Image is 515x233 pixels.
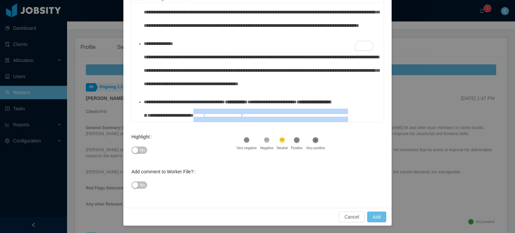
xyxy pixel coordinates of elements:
div: Very negative [236,145,257,151]
div: Negative [260,145,273,151]
div: Positive [291,145,303,151]
div: Neutral [277,145,287,151]
button: Highlight [131,147,147,154]
label: Highlight [131,134,154,139]
span: No [140,147,145,154]
label: Add comment to Worker File? [131,169,198,174]
div: Very positive [306,145,325,151]
button: Cancel [339,212,364,222]
span: No [140,182,145,188]
button: Add [367,212,386,222]
button: Add comment to Worker File? [131,181,147,189]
